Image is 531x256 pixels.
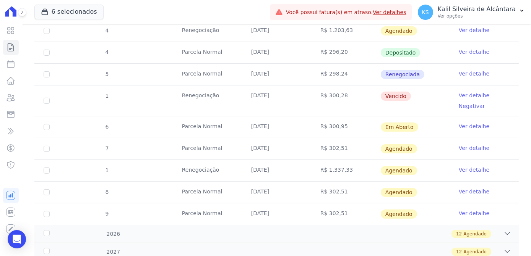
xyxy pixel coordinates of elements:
td: Parcela Normal [173,116,242,138]
input: default [44,124,50,130]
td: Parcela Normal [173,42,242,63]
a: Ver detalhe [459,70,489,77]
span: 1 [105,167,109,173]
td: Renegociação [173,160,242,181]
a: Ver detalhe [459,209,489,217]
td: [DATE] [242,160,311,181]
td: [DATE] [242,182,311,203]
td: Renegociação [173,85,242,116]
td: Renegociação [173,20,242,42]
button: 6 selecionados [34,5,104,19]
p: Ver opções [438,13,516,19]
span: 8 [105,189,109,195]
td: Parcela Normal [173,64,242,85]
span: 4 [105,49,109,55]
td: Parcela Normal [173,182,242,203]
input: Só é possível selecionar pagamentos em aberto [44,50,50,56]
td: [DATE] [242,138,311,159]
a: Ver detalhe [459,144,489,152]
span: Agendado [381,26,417,35]
span: 12 [456,230,462,237]
td: R$ 1.337,33 [311,160,380,181]
td: [DATE] [242,42,311,63]
span: 12 [456,248,462,255]
input: default [44,146,50,152]
td: Parcela Normal [173,138,242,159]
span: 5 [105,71,109,77]
span: Depositado [381,48,421,57]
span: Agendado [463,230,487,237]
td: Parcela Normal [173,203,242,225]
td: R$ 1.203,63 [311,20,380,42]
span: Agendado [381,188,417,197]
td: [DATE] [242,20,311,42]
input: default [44,189,50,195]
span: 1 [105,93,109,99]
td: R$ 302,51 [311,203,380,225]
span: Agendado [381,209,417,219]
a: Ver detalhe [459,188,489,195]
a: Ver detalhe [459,92,489,99]
td: R$ 300,95 [311,116,380,138]
td: R$ 300,28 [311,85,380,116]
span: 4 [105,27,109,34]
a: Ver detalhes [373,9,406,15]
td: R$ 298,24 [311,64,380,85]
span: KS [422,10,429,15]
span: Agendado [381,144,417,153]
td: R$ 296,20 [311,42,380,63]
span: Agendado [381,166,417,175]
a: Ver detalhe [459,26,489,34]
p: Kalil Silveira de Alcântara [438,5,516,13]
span: Agendado [463,248,487,255]
div: Open Intercom Messenger [8,230,26,248]
span: Você possui fatura(s) em atraso. [286,8,406,16]
td: [DATE] [242,203,311,225]
span: Em Aberto [381,122,418,132]
td: R$ 302,51 [311,138,380,159]
a: Ver detalhe [459,166,489,174]
input: Só é possível selecionar pagamentos em aberto [44,71,50,77]
span: Renegociada [381,70,424,79]
span: 9 [105,211,109,217]
td: [DATE] [242,116,311,138]
input: default [44,167,50,174]
a: Negativar [459,103,485,109]
td: R$ 302,51 [311,182,380,203]
input: default [44,211,50,217]
a: Ver detalhe [459,48,489,56]
span: 7 [105,145,109,151]
button: KS Kalil Silveira de Alcântara Ver opções [412,2,531,23]
td: [DATE] [242,64,311,85]
a: Ver detalhe [459,122,489,130]
span: Vencido [381,92,411,101]
input: default [44,28,50,34]
td: [DATE] [242,85,311,116]
span: 6 [105,124,109,130]
input: default [44,98,50,104]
